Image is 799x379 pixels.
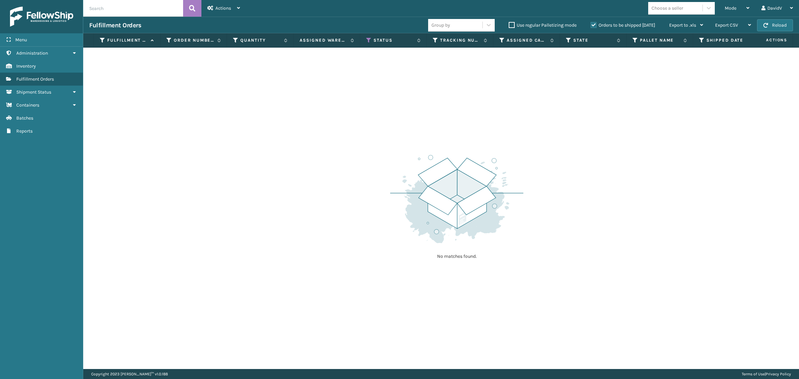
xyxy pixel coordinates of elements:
[91,369,168,379] p: Copyright 2023 [PERSON_NAME]™ v 1.0.188
[509,22,577,28] label: Use regular Palletizing mode
[10,7,73,27] img: logo
[742,369,791,379] div: |
[669,22,696,28] span: Export to .xls
[107,37,147,43] label: Fulfillment Order Id
[215,5,231,11] span: Actions
[591,22,655,28] label: Orders to be shipped [DATE]
[174,37,214,43] label: Order Number
[89,21,141,29] h3: Fulfillment Orders
[300,37,347,43] label: Assigned Warehouse
[640,37,680,43] label: Pallet Name
[16,63,36,69] span: Inventory
[766,372,791,376] a: Privacy Policy
[16,102,39,108] span: Containers
[742,372,765,376] a: Terms of Use
[745,35,791,46] span: Actions
[16,76,54,82] span: Fulfillment Orders
[757,19,793,31] button: Reload
[715,22,738,28] span: Export CSV
[431,22,450,29] div: Group by
[652,5,683,12] div: Choose a seller
[16,50,48,56] span: Administration
[440,37,480,43] label: Tracking Number
[706,37,747,43] label: Shipped Date
[240,37,281,43] label: Quantity
[374,37,414,43] label: Status
[573,37,614,43] label: State
[725,5,736,11] span: Mode
[507,37,547,43] label: Assigned Carrier Service
[16,128,33,134] span: Reports
[15,37,27,43] span: Menu
[16,115,33,121] span: Batches
[16,89,51,95] span: Shipment Status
